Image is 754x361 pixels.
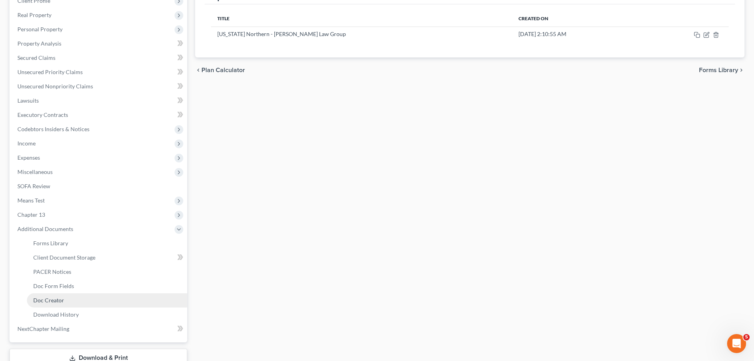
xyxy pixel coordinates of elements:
[33,240,68,246] span: Forms Library
[512,27,641,42] td: [DATE] 2:10:55 AM
[11,108,187,122] a: Executory Contracts
[211,11,512,27] th: Title
[33,283,74,289] span: Doc Form Fields
[33,268,71,275] span: PACER Notices
[33,311,79,318] span: Download History
[17,183,50,189] span: SOFA Review
[17,325,69,332] span: NextChapter Mailing
[27,293,187,308] a: Doc Creator
[17,40,61,47] span: Property Analysis
[17,69,83,75] span: Unsecured Priority Claims
[27,279,187,293] a: Doc Form Fields
[33,254,95,261] span: Client Document Storage
[17,83,93,90] span: Unsecured Nonpriority Claims
[17,211,45,218] span: Chapter 13
[17,111,68,118] span: Executory Contracts
[11,322,187,336] a: NextChapter Mailing
[17,168,53,175] span: Miscellaneous
[27,236,187,250] a: Forms Library
[11,36,187,51] a: Property Analysis
[17,154,40,161] span: Expenses
[27,308,187,322] a: Download History
[27,250,187,265] a: Client Document Storage
[211,27,512,42] td: [US_STATE] Northern - [PERSON_NAME] Law Group
[195,67,201,73] i: chevron_left
[17,11,51,18] span: Real Property
[512,11,641,27] th: Created On
[17,140,36,147] span: Income
[201,67,245,73] span: Plan Calculator
[17,225,73,232] span: Additional Documents
[743,334,750,340] span: 5
[17,54,55,61] span: Secured Claims
[11,51,187,65] a: Secured Claims
[17,97,39,104] span: Lawsuits
[11,179,187,193] a: SOFA Review
[17,197,45,204] span: Means Test
[699,67,738,73] span: Forms Library
[699,67,745,73] button: Forms Library chevron_right
[727,334,746,353] iframe: Intercom live chat
[11,79,187,94] a: Unsecured Nonpriority Claims
[195,67,245,73] button: chevron_left Plan Calculator
[27,265,187,279] a: PACER Notices
[33,297,64,304] span: Doc Creator
[11,94,187,108] a: Lawsuits
[738,67,745,73] i: chevron_right
[11,65,187,79] a: Unsecured Priority Claims
[17,26,63,32] span: Personal Property
[17,126,89,132] span: Codebtors Insiders & Notices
